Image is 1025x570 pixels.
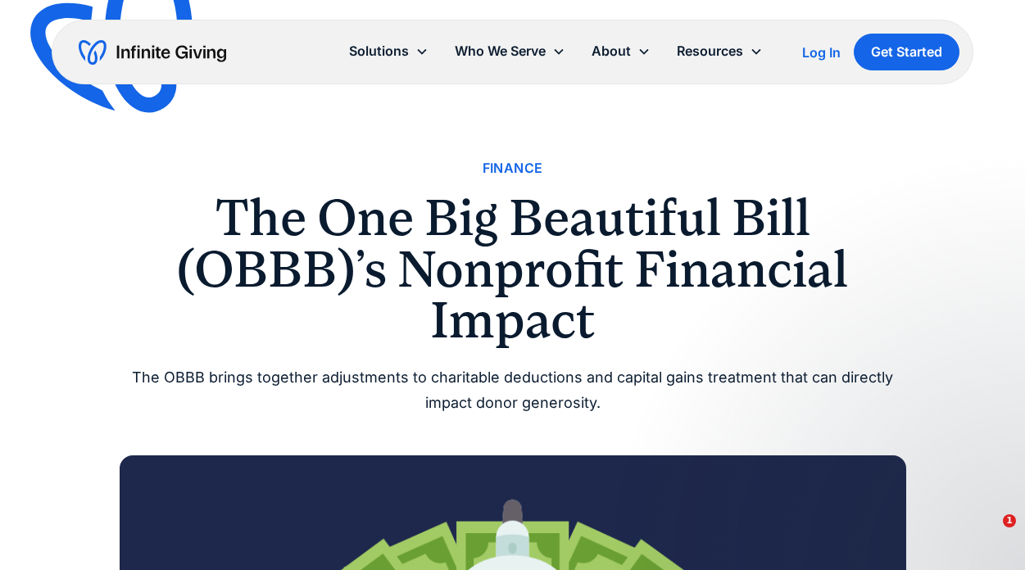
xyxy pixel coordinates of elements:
[802,46,841,59] div: Log In
[483,157,543,179] a: Finance
[442,34,578,69] div: Who We Serve
[802,43,841,62] a: Log In
[79,39,226,66] a: home
[336,34,442,69] div: Solutions
[455,40,546,62] div: Who We Serve
[578,34,664,69] div: About
[969,514,1009,554] iframe: Intercom live chat
[664,34,776,69] div: Resources
[349,40,409,62] div: Solutions
[854,34,959,70] a: Get Started
[677,40,743,62] div: Resources
[120,365,906,415] div: The OBBB brings together adjustments to charitable deductions and capital gains treatment that ca...
[120,192,906,346] h1: The One Big Beautiful Bill (OBBB)’s Nonprofit Financial Impact
[592,40,631,62] div: About
[1003,514,1016,527] span: 1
